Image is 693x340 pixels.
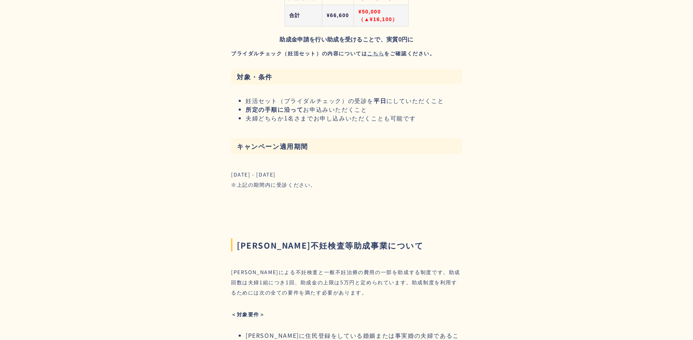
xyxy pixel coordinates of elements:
h3: キャンペーン適用期間 [231,138,462,154]
td: 合計 [284,5,322,26]
strong: ＜対象要件＞ [231,311,265,318]
li: お申込みいただくこと [246,105,444,114]
td: ¥50,000 （▲¥16,100） [354,5,409,26]
td: ¥66,600 [322,5,354,26]
div: [PERSON_NAME]による不妊検査と一般不妊治療の費用の一部を助成する制度です。助成回数は夫婦1組につき1回、助成金の上限は5万円と定められています。助成制度を利用するためには次の全ての要... [231,267,462,297]
strong: 平日 [374,96,386,105]
strong: 助成金申請を行い助成を受けることで、実質0円に [279,35,413,43]
strong: をご確認ください。 [384,50,435,57]
h3: 対象・条件 [231,69,462,84]
strong: 所定の手順に沿って [246,105,303,114]
strong: [PERSON_NAME]不妊検査等助成事業について [237,239,424,251]
strong: こちら [367,50,384,57]
div: [DATE] - [DATE] ※上記の期間内に受診ください。 [231,169,316,190]
li: 妊活セット（ブライダルチェック）の受診を にしていただくこと [246,96,444,105]
strong: ブライダルチェック（妊活セット）の内容については [231,50,367,57]
a: こちら [367,50,384,57]
li: 夫婦どちらか1名さまでお申し込みいただくことも可能です [246,114,444,122]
